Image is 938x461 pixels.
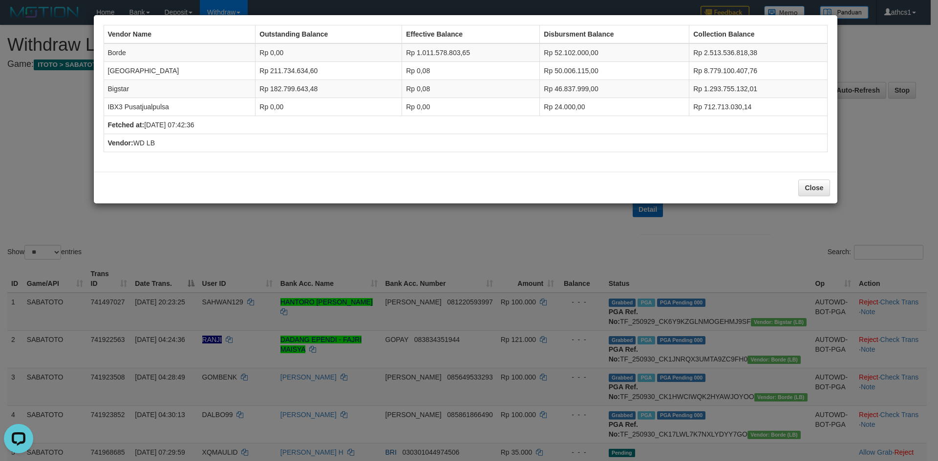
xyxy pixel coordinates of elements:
[256,98,402,116] td: Rp 0,00
[689,43,827,62] td: Rp 2.513.536.818,38
[689,25,827,44] th: Collection Balance
[104,80,256,98] td: Bigstar
[104,116,827,134] td: [DATE] 07:42:36
[4,4,33,33] button: Open LiveChat chat widget
[402,25,540,44] th: Effective Balance
[402,80,540,98] td: Rp 0,08
[104,134,827,152] td: WD LB
[256,43,402,62] td: Rp 0,00
[108,139,133,147] b: Vendor:
[798,180,830,196] button: Close
[402,43,540,62] td: Rp 1.011.578.803,65
[540,62,689,80] td: Rp 50.006.115,00
[540,43,689,62] td: Rp 52.102.000,00
[540,80,689,98] td: Rp 46.837.999,00
[108,121,145,129] b: Fetched at:
[256,25,402,44] th: Outstanding Balance
[256,80,402,98] td: Rp 182.799.643,48
[402,62,540,80] td: Rp 0,08
[689,80,827,98] td: Rp 1.293.755.132,01
[256,62,402,80] td: Rp 211.734.634,60
[104,25,256,44] th: Vendor Name
[689,62,827,80] td: Rp 8.779.100.407,76
[104,98,256,116] td: IBX3 Pusatjualpulsa
[104,43,256,62] td: Borde
[540,25,689,44] th: Disbursment Balance
[540,98,689,116] td: Rp 24.000,00
[104,62,256,80] td: [GEOGRAPHIC_DATA]
[689,98,827,116] td: Rp 712.713.030,14
[402,98,540,116] td: Rp 0,00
